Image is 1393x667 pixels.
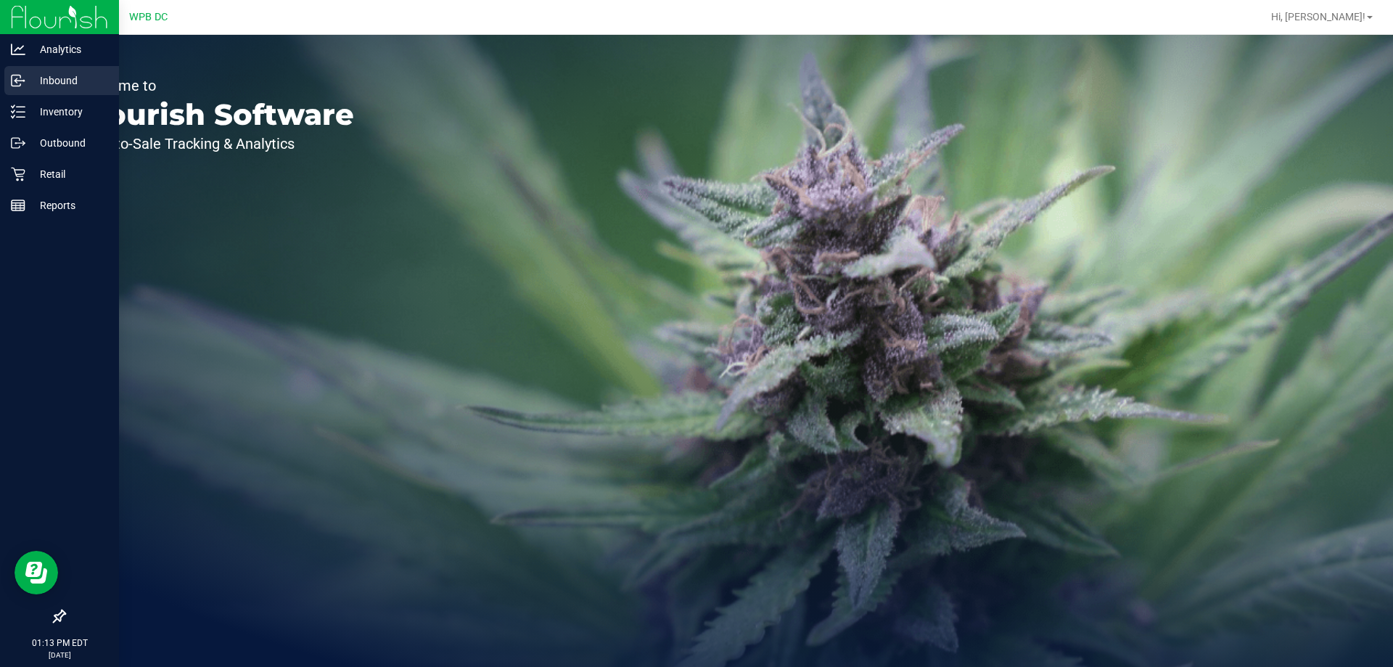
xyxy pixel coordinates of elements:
[7,650,112,660] p: [DATE]
[78,78,354,93] p: Welcome to
[15,551,58,594] iframe: Resource center
[7,637,112,650] p: 01:13 PM EDT
[1271,11,1365,22] span: Hi, [PERSON_NAME]!
[11,42,25,57] inline-svg: Analytics
[11,167,25,181] inline-svg: Retail
[129,11,168,23] span: WPB DC
[11,198,25,213] inline-svg: Reports
[25,72,112,89] p: Inbound
[11,73,25,88] inline-svg: Inbound
[78,136,354,151] p: Seed-to-Sale Tracking & Analytics
[78,100,354,129] p: Flourish Software
[25,103,112,120] p: Inventory
[11,136,25,150] inline-svg: Outbound
[25,197,112,214] p: Reports
[25,41,112,58] p: Analytics
[25,165,112,183] p: Retail
[11,105,25,119] inline-svg: Inventory
[25,134,112,152] p: Outbound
